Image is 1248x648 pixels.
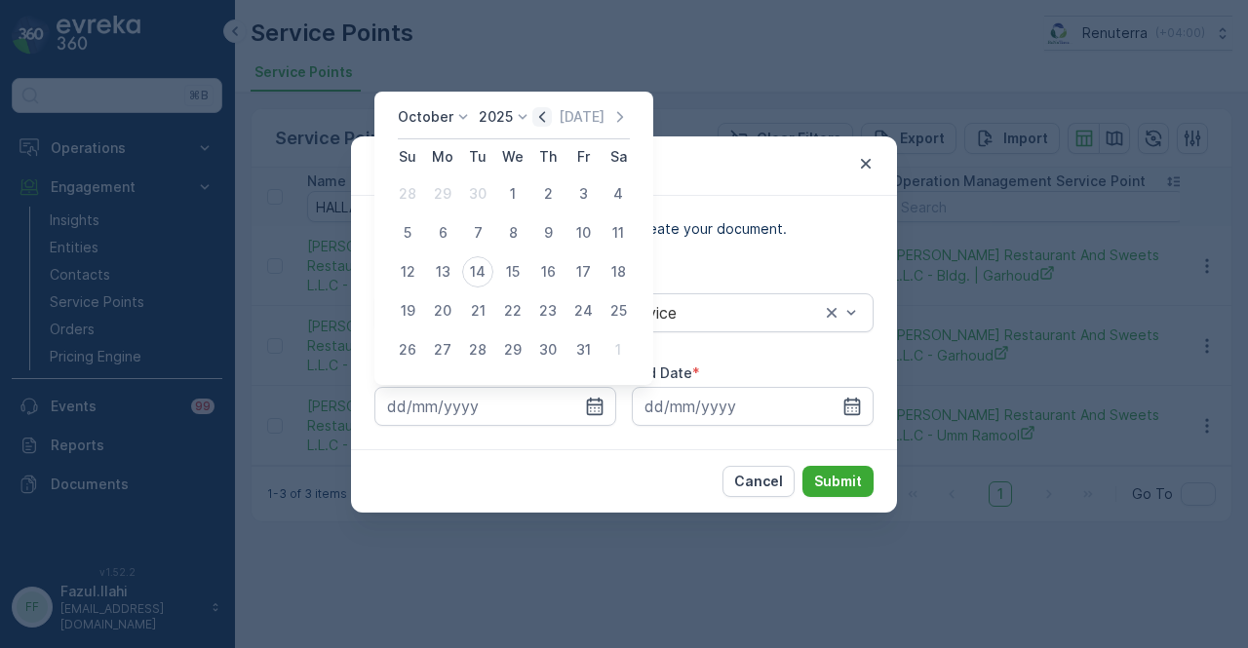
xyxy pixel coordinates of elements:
[462,217,493,248] div: 7
[425,139,460,174] th: Monday
[497,217,528,248] div: 8
[392,256,423,287] div: 12
[374,387,616,426] input: dd/mm/yyyy
[462,178,493,210] div: 30
[398,107,453,127] p: October
[497,295,528,326] div: 22
[567,334,599,365] div: 31
[462,295,493,326] div: 21
[497,178,528,210] div: 1
[567,256,599,287] div: 17
[497,256,528,287] div: 15
[734,472,783,491] p: Cancel
[814,472,862,491] p: Submit
[603,334,634,365] div: 1
[427,295,458,326] div: 20
[427,217,458,248] div: 6
[392,295,423,326] div: 19
[532,178,564,210] div: 2
[632,387,874,426] input: dd/mm/yyyy
[603,295,634,326] div: 25
[722,466,795,497] button: Cancel
[530,139,565,174] th: Thursday
[427,256,458,287] div: 13
[601,139,636,174] th: Saturday
[427,334,458,365] div: 27
[392,178,423,210] div: 28
[460,139,495,174] th: Tuesday
[559,107,604,127] p: [DATE]
[479,107,513,127] p: 2025
[802,466,874,497] button: Submit
[632,364,692,381] label: End Date
[462,256,493,287] div: 14
[532,295,564,326] div: 23
[603,217,634,248] div: 11
[567,295,599,326] div: 24
[495,139,530,174] th: Wednesday
[567,217,599,248] div: 10
[603,256,634,287] div: 18
[497,334,528,365] div: 29
[532,217,564,248] div: 9
[603,178,634,210] div: 4
[532,334,564,365] div: 30
[532,256,564,287] div: 16
[390,139,425,174] th: Sunday
[565,139,601,174] th: Friday
[427,178,458,210] div: 29
[462,334,493,365] div: 28
[392,217,423,248] div: 5
[392,334,423,365] div: 26
[567,178,599,210] div: 3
